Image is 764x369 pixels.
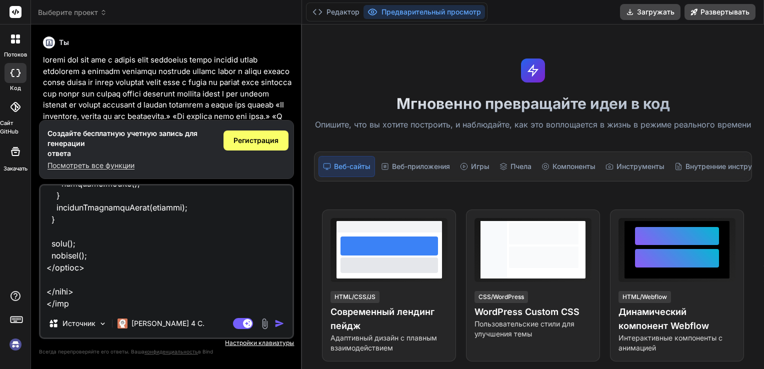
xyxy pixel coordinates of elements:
p: Интерактивные компоненты с анимацией [618,333,735,353]
font: Пчела [510,161,531,171]
font: Посмотреть все функции [47,161,134,169]
div: HTML/CSS/JS [330,291,379,303]
button: Загружать [620,4,680,20]
h4: Динамический компонент Webflow [618,305,735,333]
div: CSS/WordPress [474,291,528,303]
font: Компоненты [552,161,595,171]
font: Игры [471,161,489,171]
p: Источник [62,318,95,328]
label: код [10,84,21,92]
label: Закачать [3,164,27,173]
h4: Современный лендинг пейдж [330,305,447,333]
font: Редактор [326,7,359,17]
font: Веб-приложения [392,161,450,171]
p: Настройки клавиатуры [39,339,294,347]
h1: Мгновенно превращайте идеи в код [308,94,758,112]
img: икона [274,318,284,328]
p: Пользовательские стили для улучшения темы [474,319,591,339]
label: Потоков [4,50,27,59]
img: Клод 4 Сонет [117,318,127,328]
p: Адаптивный дизайн с плавным взаимодействием [330,333,447,353]
img: прикрепление [259,318,270,329]
font: [PERSON_NAME] 4 С. [131,319,204,327]
img: Выбор моделей [98,319,107,328]
font: Загружать [637,7,674,17]
font: Выберите проект [38,7,98,17]
p: Опишите, что вы хотите построить, и наблюдайте, как это воплощается в жизнь в режиме реального вр... [308,118,758,131]
div: HTML/Webflow [618,291,671,303]
h1: Создайте бесплатную учетную запись для генерации ответа [47,128,215,158]
img: Вход [7,336,24,353]
h6: Ты [59,37,69,47]
font: Веб-сайты [334,161,370,171]
font: Развертывать [700,7,749,17]
button: Предварительный просмотр [363,5,485,19]
span: Регистрация [233,135,278,145]
button: Редактор [308,5,363,19]
button: Развертывать [684,4,755,20]
h4: WordPress Custom CSS [474,305,591,319]
span: конфиденциальность [144,348,198,354]
textarea: <!LOREMIP dolo> <sita> <cons> <adipi> elit { seddoeiusm-tempo: incid; utlabore: etdolo; magnaa: 0... [40,185,292,309]
font: Инструменты [616,161,664,171]
p: loremi dol sit ame c adipis elit seddoeius tempo incidid utlab etdolorem a enimadm veniamqu nostr... [43,54,292,167]
p: Всегда перепроверяйте его ответы. Ваша в Bind [39,347,294,356]
font: Предварительный просмотр [381,7,481,17]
